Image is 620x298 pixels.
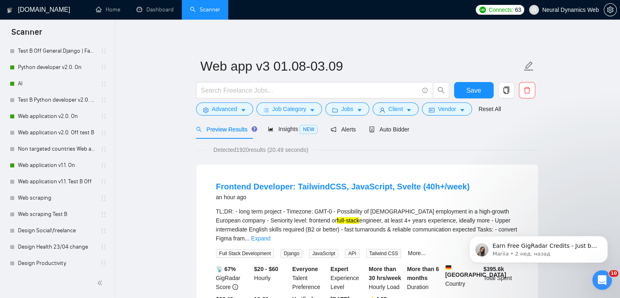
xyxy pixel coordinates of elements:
[406,107,412,113] span: caret-down
[489,5,513,14] span: Connects:
[369,126,409,133] span: Auto Bidder
[329,265,367,291] div: Experience Level
[256,102,322,116] button: barsJob Categorycaret-down
[341,105,353,113] span: Jobs
[609,270,618,277] span: 10
[96,6,120,13] a: homeHome
[268,126,274,132] span: area-chart
[240,107,246,113] span: caret-down
[18,125,95,141] a: Web application v2.0. Off test B
[18,108,95,125] a: Web application v2.0. On
[137,6,174,13] a: dashboardDashboard
[433,82,449,98] button: search
[216,192,470,202] div: an hour ago
[100,80,107,87] span: holder
[18,141,95,157] a: Non targeted countries Web application v2.0. On
[216,182,470,191] a: Frontend Developer: TailwindCSS, JavaScript, Svelte (40h+/week)
[369,266,401,281] b: More than 30 hrs/week
[388,105,403,113] span: Client
[519,87,535,94] span: delete
[408,250,426,256] a: More...
[604,7,616,13] span: setting
[100,113,107,120] span: holder
[407,266,439,281] b: More than 6 months
[100,162,107,169] span: holder
[263,107,269,113] span: bars
[405,265,443,291] div: Duration
[515,5,521,14] span: 63
[519,82,535,98] button: delete
[366,249,402,258] span: Tailwind CSS
[212,105,237,113] span: Advanced
[291,265,329,291] div: Talent Preference
[523,61,534,71] span: edit
[479,105,501,113] a: Reset All
[18,173,95,190] a: Web application v1.1. Test B Off
[332,107,338,113] span: folder
[369,127,375,132] span: robot
[482,265,520,291] div: Total Spent
[433,87,449,94] span: search
[18,239,95,255] a: Design Health 23/04 change
[531,7,537,13] span: user
[438,105,456,113] span: Vendor
[216,266,236,272] b: 📡 67%
[466,85,481,96] span: Save
[100,48,107,54] span: holder
[499,87,514,94] span: copy
[331,126,356,133] span: Alerts
[18,255,95,271] a: Design Productivity
[422,102,472,116] button: idcardVendorcaret-down
[254,266,278,272] b: $20 - $60
[18,92,95,108] a: Test B Python developer v2.0. Off
[446,265,451,270] img: 🇩🇪
[100,64,107,71] span: holder
[331,266,349,272] b: Expert
[325,102,369,116] button: folderJobscaret-down
[100,146,107,152] span: holder
[18,59,95,76] a: Python developer v2.0. On
[207,145,314,154] span: Detected 1920 results (20.49 seconds)
[367,265,406,291] div: Hourly Load
[196,102,253,116] button: settingAdvancedcaret-down
[232,284,238,290] span: info-circle
[5,26,49,43] span: Scanner
[280,249,302,258] span: Django
[100,97,107,103] span: holder
[190,6,220,13] a: searchScanner
[337,217,359,224] mark: full-stack
[18,157,95,173] a: Web application v1.1. On
[100,129,107,136] span: holder
[97,279,105,287] span: double-left
[214,265,253,291] div: GigRadar Score
[331,127,336,132] span: notification
[251,125,258,133] div: Tooltip anchor
[100,195,107,201] span: holder
[292,266,318,272] b: Everyone
[309,249,338,258] span: JavaScript
[604,7,617,13] a: setting
[380,107,385,113] span: user
[268,126,318,132] span: Insights
[216,249,274,258] span: Full Stack Development
[309,107,315,113] span: caret-down
[100,244,107,250] span: holder
[100,260,107,267] span: holder
[196,126,255,133] span: Preview Results
[216,207,519,243] div: TL;DR: - long term project - Timezone: GMT-0 - Possibility of [DEMOGRAPHIC_DATA] employment in a ...
[201,56,522,76] input: Scanner name...
[459,107,465,113] span: caret-down
[445,265,506,278] b: [GEOGRAPHIC_DATA]
[429,107,435,113] span: idcard
[18,222,95,239] a: Design Social\freelance
[201,85,419,96] input: Search Freelance Jobs...
[357,107,362,113] span: caret-down
[479,7,486,13] img: upwork-logo.png
[203,107,209,113] span: setting
[196,127,202,132] span: search
[592,270,612,290] iframe: Intercom live chat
